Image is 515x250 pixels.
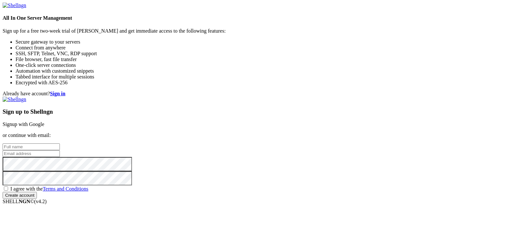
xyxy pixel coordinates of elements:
a: Sign in [50,91,66,96]
h3: Sign up to Shellngn [3,108,512,115]
b: NGN [19,199,30,204]
a: Terms and Conditions [43,186,88,192]
li: One-click server connections [16,62,512,68]
span: SHELL © [3,199,47,204]
li: Connect from anywhere [16,45,512,51]
li: Tabbed interface for multiple sessions [16,74,512,80]
li: Encrypted with AES-256 [16,80,512,86]
div: Already have account? [3,91,512,97]
li: SSH, SFTP, Telnet, VNC, RDP support [16,51,512,57]
p: Sign up for a free two-week trial of [PERSON_NAME] and get immediate access to the following feat... [3,28,512,34]
input: Email address [3,150,60,157]
input: Full name [3,143,60,150]
input: Create account [3,192,37,199]
li: Automation with customized snippets [16,68,512,74]
h4: All In One Server Management [3,15,512,21]
li: Secure gateway to your servers [16,39,512,45]
input: I agree with theTerms and Conditions [4,186,8,191]
span: I agree with the [10,186,88,192]
img: Shellngn [3,3,26,8]
li: File browser, fast file transfer [16,57,512,62]
p: or continue with email: [3,132,512,138]
span: 4.2.0 [34,199,47,204]
img: Shellngn [3,97,26,102]
a: Signup with Google [3,121,44,127]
